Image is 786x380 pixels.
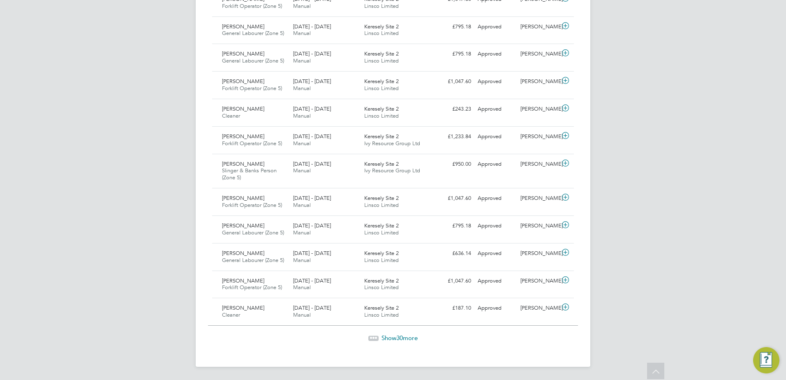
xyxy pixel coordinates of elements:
[364,311,399,318] span: Linsco Limited
[517,301,560,315] div: [PERSON_NAME]
[222,30,284,37] span: General Labourer (Zone 5)
[432,301,474,315] div: £187.10
[293,50,331,57] span: [DATE] - [DATE]
[474,102,517,116] div: Approved
[222,202,282,209] span: Forklift Operator (Zone 5)
[293,284,311,291] span: Manual
[517,102,560,116] div: [PERSON_NAME]
[396,334,403,342] span: 30
[293,195,331,202] span: [DATE] - [DATE]
[474,219,517,233] div: Approved
[293,311,311,318] span: Manual
[474,75,517,88] div: Approved
[222,140,282,147] span: Forklift Operator (Zone 5)
[293,2,311,9] span: Manual
[432,102,474,116] div: £243.23
[222,284,282,291] span: Forklift Operator (Zone 5)
[222,57,284,64] span: General Labourer (Zone 5)
[474,192,517,205] div: Approved
[222,229,284,236] span: General Labourer (Zone 5)
[432,75,474,88] div: £1,047.60
[474,158,517,171] div: Approved
[222,78,264,85] span: [PERSON_NAME]
[293,78,331,85] span: [DATE] - [DATE]
[222,257,284,264] span: General Labourer (Zone 5)
[222,160,264,167] span: [PERSON_NAME]
[432,247,474,260] div: £636.14
[364,2,399,9] span: Linsco Limited
[293,57,311,64] span: Manual
[293,304,331,311] span: [DATE] - [DATE]
[432,158,474,171] div: £950.00
[222,250,264,257] span: [PERSON_NAME]
[474,247,517,260] div: Approved
[364,57,399,64] span: Linsco Limited
[364,85,399,92] span: Linsco Limited
[293,112,311,119] span: Manual
[432,274,474,288] div: £1,047.60
[364,202,399,209] span: Linsco Limited
[222,112,240,119] span: Cleaner
[293,160,331,167] span: [DATE] - [DATE]
[364,195,399,202] span: Keresely Site 2
[293,133,331,140] span: [DATE] - [DATE]
[517,20,560,34] div: [PERSON_NAME]
[364,222,399,229] span: Keresely Site 2
[517,47,560,61] div: [PERSON_NAME]
[293,23,331,30] span: [DATE] - [DATE]
[364,105,399,112] span: Keresely Site 2
[364,112,399,119] span: Linsco Limited
[293,30,311,37] span: Manual
[432,219,474,233] div: £795.18
[517,274,560,288] div: [PERSON_NAME]
[293,140,311,147] span: Manual
[293,229,311,236] span: Manual
[364,140,420,147] span: Ivy Resource Group Ltd
[364,50,399,57] span: Keresely Site 2
[432,192,474,205] div: £1,047.60
[432,47,474,61] div: £795.18
[222,311,240,318] span: Cleaner
[222,277,264,284] span: [PERSON_NAME]
[364,78,399,85] span: Keresely Site 2
[222,222,264,229] span: [PERSON_NAME]
[293,222,331,229] span: [DATE] - [DATE]
[293,277,331,284] span: [DATE] - [DATE]
[293,202,311,209] span: Manual
[364,257,399,264] span: Linsco Limited
[364,23,399,30] span: Keresely Site 2
[293,167,311,174] span: Manual
[517,219,560,233] div: [PERSON_NAME]
[222,50,264,57] span: [PERSON_NAME]
[517,130,560,144] div: [PERSON_NAME]
[222,2,282,9] span: Forklift Operator (Zone 5)
[474,130,517,144] div: Approved
[293,257,311,264] span: Manual
[364,160,399,167] span: Keresely Site 2
[753,347,779,373] button: Engage Resource Center
[364,229,399,236] span: Linsco Limited
[432,130,474,144] div: £1,233.84
[364,167,420,174] span: Ivy Resource Group Ltd
[381,334,418,342] span: Show more
[364,133,399,140] span: Keresely Site 2
[222,105,264,112] span: [PERSON_NAME]
[474,274,517,288] div: Approved
[517,247,560,260] div: [PERSON_NAME]
[517,158,560,171] div: [PERSON_NAME]
[222,85,282,92] span: Forklift Operator (Zone 5)
[364,277,399,284] span: Keresely Site 2
[364,30,399,37] span: Linsco Limited
[293,105,331,112] span: [DATE] - [DATE]
[517,192,560,205] div: [PERSON_NAME]
[432,20,474,34] div: £795.18
[474,301,517,315] div: Approved
[222,167,277,181] span: Slinger & Banks Person (Zone 5)
[474,47,517,61] div: Approved
[293,85,311,92] span: Manual
[222,133,264,140] span: [PERSON_NAME]
[364,304,399,311] span: Keresely Site 2
[517,75,560,88] div: [PERSON_NAME]
[474,20,517,34] div: Approved
[222,23,264,30] span: [PERSON_NAME]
